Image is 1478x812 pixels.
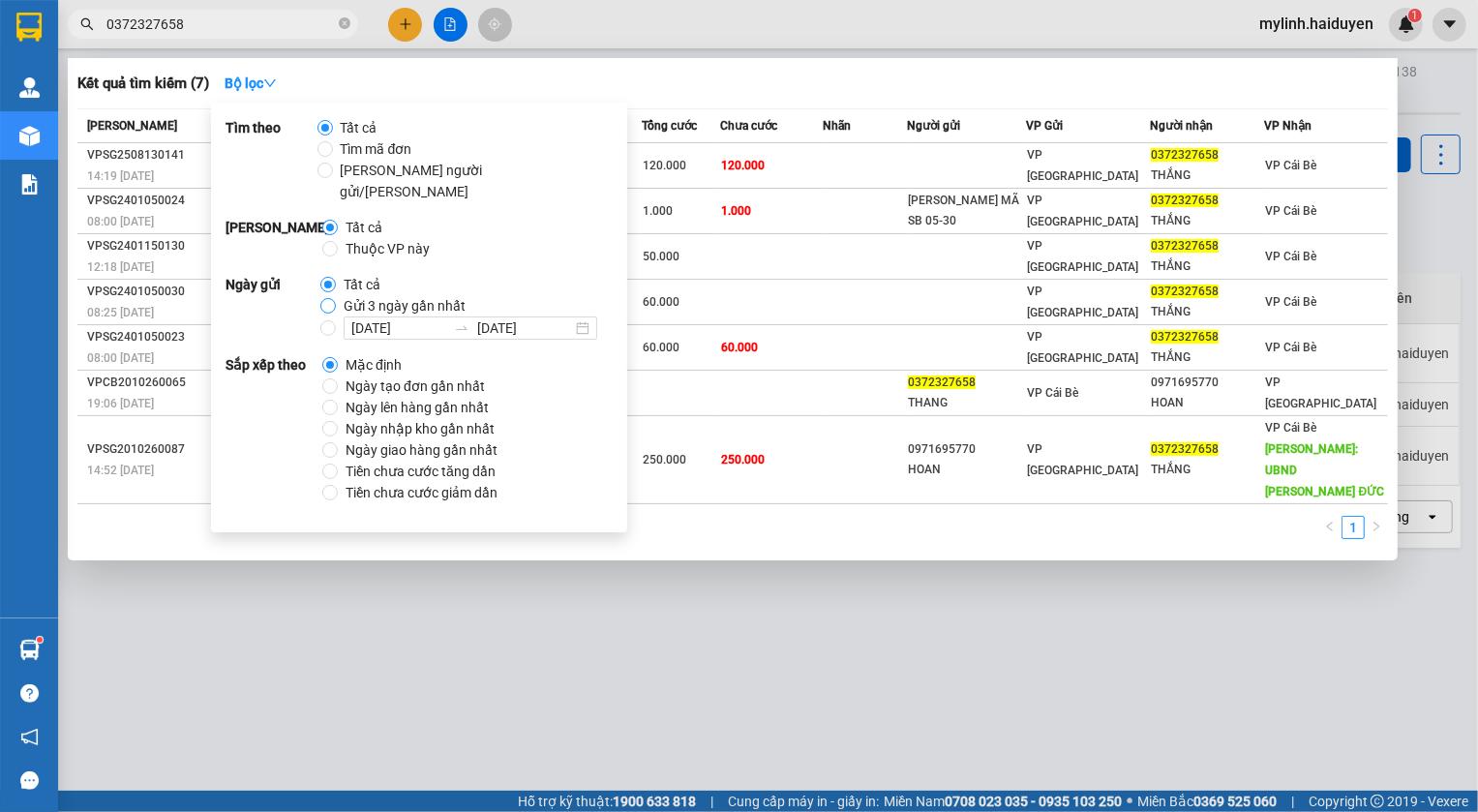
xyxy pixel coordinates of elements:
[1151,330,1219,344] span: 0372327658
[80,17,94,31] span: search
[1266,376,1377,410] span: VP [GEOGRAPHIC_DATA]
[908,191,1025,231] div: [PERSON_NAME] MÃ SB 05-30
[721,453,765,466] span: 250.000
[1151,239,1219,253] span: 0372327658
[333,160,605,202] span: [PERSON_NAME] người gửi/[PERSON_NAME]
[643,295,679,309] span: 60.000
[1151,302,1264,322] div: THẮNG
[1151,347,1264,368] div: THẮNG
[87,439,223,460] div: VPSG2010260087
[908,376,976,389] span: 0372327658
[339,15,350,34] span: close-circle
[87,327,223,347] div: VPSG2401050023
[643,159,686,172] span: 120.000
[87,282,223,302] div: VPSG2401050030
[1318,516,1342,539] button: left
[351,317,446,339] input: Ngày bắt đầu
[643,250,679,263] span: 50.000
[1342,517,1364,538] a: 1
[336,274,388,295] span: Tất cả
[1265,119,1312,133] span: VP Nhận
[1151,393,1264,413] div: HOAN
[1151,194,1219,207] span: 0372327658
[338,354,409,376] span: Mặc định
[106,14,335,35] input: Tìm tên, số ĐT hoặc mã đơn
[908,393,1025,413] div: THANG
[1151,373,1264,393] div: 0971695770
[1151,285,1219,298] span: 0372327658
[1151,211,1264,231] div: THẮNG
[721,159,765,172] span: 120.000
[87,236,223,256] div: VPSG2401150130
[87,145,223,165] div: VPSG2508130141
[333,138,420,160] span: Tìm mã đơn
[226,217,322,259] strong: [PERSON_NAME]
[1027,330,1138,365] span: VP [GEOGRAPHIC_DATA]
[87,169,154,183] span: 14:19 [DATE]
[1151,442,1219,456] span: 0372327658
[209,68,292,99] button: Bộ lọcdown
[1151,256,1264,277] div: THẮNG
[87,351,154,365] span: 08:00 [DATE]
[338,461,503,482] span: Tiền chưa cước tăng dần
[1342,516,1365,539] li: 1
[1266,295,1317,309] span: VP Cái Bè
[226,117,317,202] strong: Tìm theo
[338,397,497,418] span: Ngày lên hàng gần nhất
[87,119,177,133] span: [PERSON_NAME]
[19,126,40,146] img: warehouse-icon
[1151,148,1219,162] span: 0372327658
[20,684,39,703] span: question-circle
[1027,194,1138,228] span: VP [GEOGRAPHIC_DATA]
[1266,341,1317,354] span: VP Cái Bè
[1150,119,1213,133] span: Người nhận
[338,217,390,238] span: Tất cả
[1365,516,1388,539] button: right
[1318,516,1342,539] li: Previous Page
[908,439,1025,460] div: 0971695770
[1027,386,1078,400] span: VP Cái Bè
[338,376,493,397] span: Ngày tạo đơn gần nhất
[1151,165,1264,186] div: THẮNG
[37,637,43,643] sup: 1
[87,397,154,410] span: 19:06 [DATE]
[336,295,473,316] span: Gửi 3 ngày gần nhất
[87,260,154,274] span: 12:18 [DATE]
[643,453,686,466] span: 250.000
[454,320,469,336] span: swap-right
[338,418,502,439] span: Ngày nhập kho gần nhất
[19,174,40,195] img: solution-icon
[87,373,223,393] div: VPCB2010260065
[720,119,777,133] span: Chưa cước
[338,238,437,259] span: Thuộc VP này
[226,354,322,503] strong: Sắp xếp theo
[19,77,40,98] img: warehouse-icon
[87,306,154,319] span: 08:25 [DATE]
[1151,460,1264,480] div: THẮNG
[20,771,39,790] span: message
[339,17,350,29] span: close-circle
[1027,442,1138,477] span: VP [GEOGRAPHIC_DATA]
[1266,442,1385,498] span: [PERSON_NAME]: UBND [PERSON_NAME] ĐỨC
[1026,119,1063,133] span: VP Gửi
[643,341,679,354] span: 60.000
[477,317,572,339] input: Ngày kết thúc
[454,320,469,336] span: to
[721,341,758,354] span: 60.000
[1027,148,1138,183] span: VP [GEOGRAPHIC_DATA]
[643,204,673,218] span: 1.000
[1266,250,1317,263] span: VP Cái Bè
[87,464,154,477] span: 14:52 [DATE]
[1371,521,1382,532] span: right
[1266,421,1317,435] span: VP Cái Bè
[16,13,42,42] img: logo-vxr
[87,191,223,211] div: VPSG2401050024
[226,274,320,340] strong: Ngày gửi
[19,640,40,660] img: warehouse-icon
[77,74,209,94] h3: Kết quả tìm kiếm ( 7 )
[87,215,154,228] span: 08:00 [DATE]
[823,119,851,133] span: Nhãn
[333,117,385,138] span: Tất cả
[1324,521,1336,532] span: left
[20,728,39,746] span: notification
